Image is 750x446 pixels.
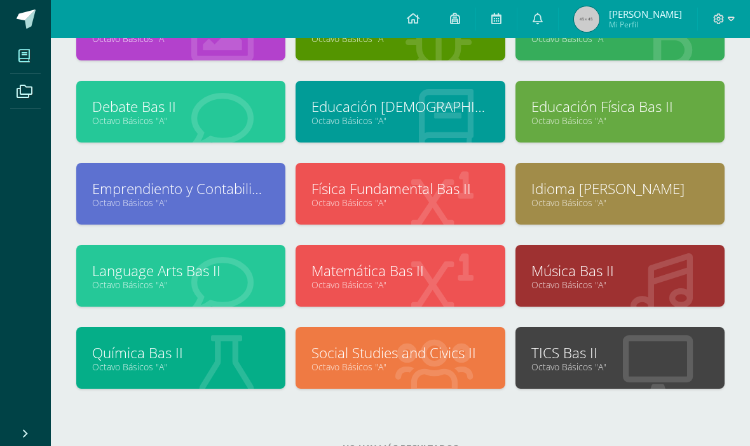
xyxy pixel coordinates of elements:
[531,179,709,199] a: Idioma [PERSON_NAME]
[609,8,682,20] span: [PERSON_NAME]
[92,361,269,373] a: Octavo Básicos "A"
[531,115,709,127] a: Octavo Básicos "A"
[92,115,269,127] a: Octavo Básicos "A"
[311,115,489,127] a: Octavo Básicos "A"
[311,361,489,373] a: Octavo Básicos "A"
[531,343,709,363] a: TICS Bas II
[531,97,709,116] a: Educación Física Bas II
[531,197,709,209] a: Octavo Básicos "A"
[531,32,709,45] a: Octavo Básicos "A"
[92,32,269,45] a: Octavo Básicos "A"
[311,279,489,291] a: Octavo Básicos "A"
[92,197,269,209] a: Octavo Básicos "A"
[574,6,599,32] img: 45x45
[609,19,682,30] span: Mi Perfil
[531,279,709,291] a: Octavo Básicos "A"
[92,343,269,363] a: Química Bas II
[311,261,489,281] a: Matemática Bas II
[531,261,709,281] a: Música Bas II
[92,261,269,281] a: Language Arts Bas II
[92,97,269,116] a: Debate Bas II
[311,343,489,363] a: Social Studies and Civics II
[311,179,489,199] a: Física Fundamental Bas II
[92,179,269,199] a: Emprendiento y Contabilidad Bas II
[311,32,489,45] a: Octavo Básicos "A"
[311,197,489,209] a: Octavo Básicos "A"
[92,279,269,291] a: Octavo Básicos "A"
[531,361,709,373] a: Octavo Básicos "A"
[311,97,489,116] a: Educación [DEMOGRAPHIC_DATA][PERSON_NAME]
